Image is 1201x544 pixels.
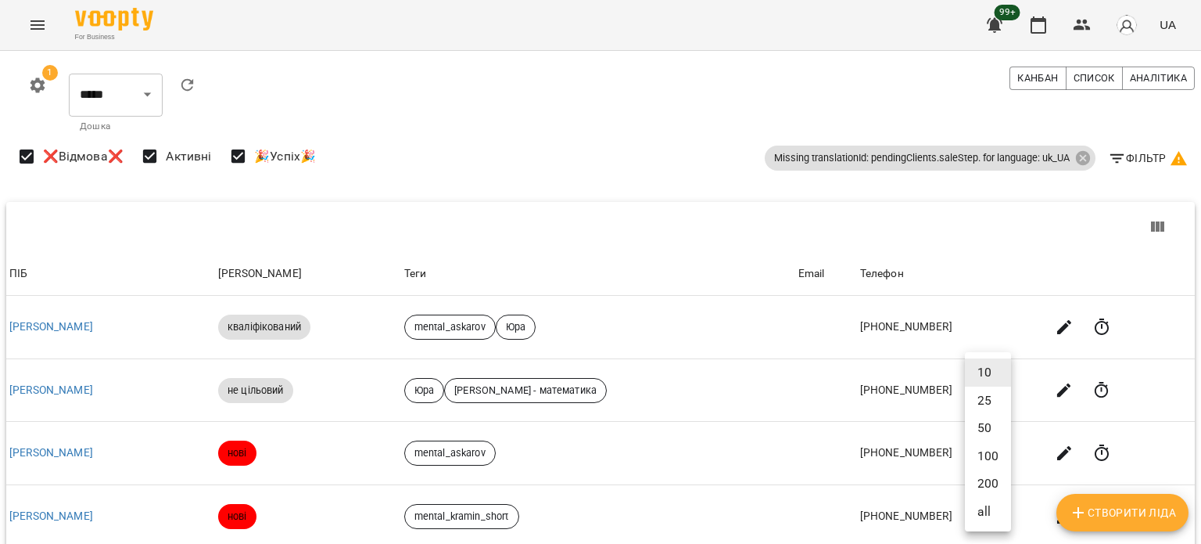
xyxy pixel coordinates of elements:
li: 50 [965,414,1011,442]
li: 10 [965,358,1011,387]
li: 200 [965,470,1011,498]
li: all [965,498,1011,526]
li: 100 [965,442,1011,470]
li: 25 [965,387,1011,415]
